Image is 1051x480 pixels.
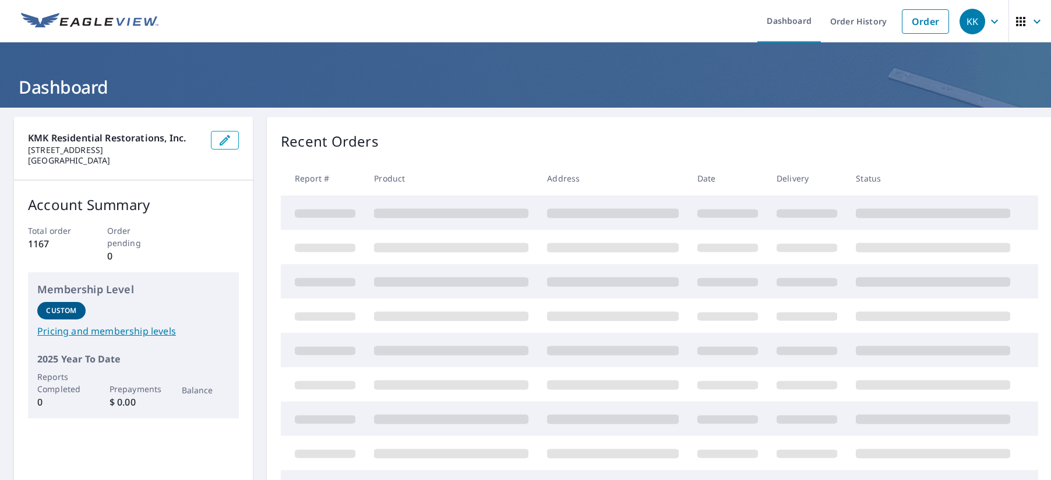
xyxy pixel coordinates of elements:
p: Custom [46,305,76,316]
p: Balance [182,384,230,396]
p: 0 [107,249,160,263]
p: Account Summary [28,194,239,215]
th: Product [365,161,538,195]
a: Pricing and membership levels [37,324,230,338]
img: EV Logo [21,13,158,30]
p: Recent Orders [281,131,379,152]
div: KK [960,9,985,34]
p: Reports Completed [37,371,86,395]
p: [GEOGRAPHIC_DATA] [28,155,202,166]
th: Status [847,161,1020,195]
p: KMK Residential Restorations, Inc. [28,131,202,145]
p: [STREET_ADDRESS] [28,145,202,155]
p: Prepayments [110,383,158,395]
p: Order pending [107,225,160,249]
p: 2025 Year To Date [37,352,230,366]
th: Report # [281,161,365,195]
th: Address [538,161,688,195]
p: $ 0.00 [110,395,158,409]
p: Membership Level [37,282,230,297]
th: Date [688,161,767,195]
h1: Dashboard [14,75,1037,99]
p: 1167 [28,237,81,251]
a: Order [902,9,949,34]
th: Delivery [767,161,847,195]
p: 0 [37,395,86,409]
p: Total order [28,225,81,237]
